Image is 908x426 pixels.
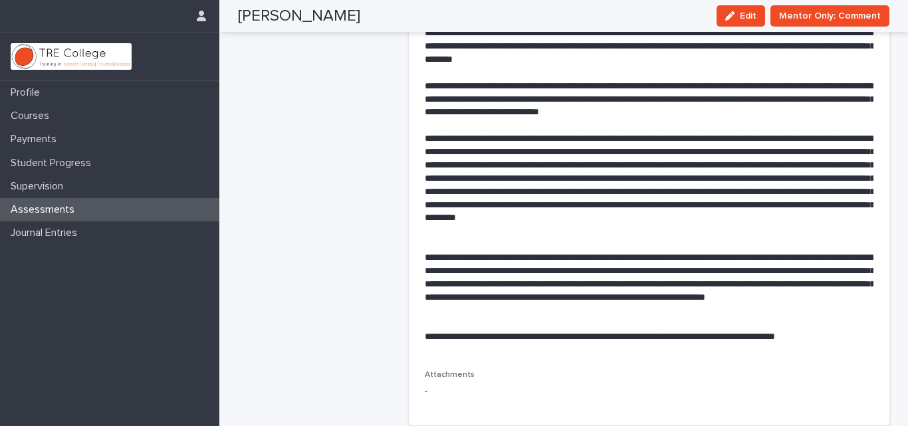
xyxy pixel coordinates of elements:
span: Edit [740,11,756,21]
p: - [425,385,564,399]
img: L01RLPSrRaOWR30Oqb5K [11,43,132,70]
p: Supervision [5,180,74,193]
span: Attachments [425,371,475,379]
button: Mentor Only: Comment [770,5,889,27]
p: Assessments [5,203,85,216]
h2: [PERSON_NAME] [238,7,360,26]
p: Journal Entries [5,227,88,239]
span: Mentor Only: Comment [779,9,881,23]
p: Profile [5,86,51,99]
p: Courses [5,110,60,122]
p: Payments [5,133,67,146]
button: Edit [717,5,765,27]
p: Student Progress [5,157,102,169]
